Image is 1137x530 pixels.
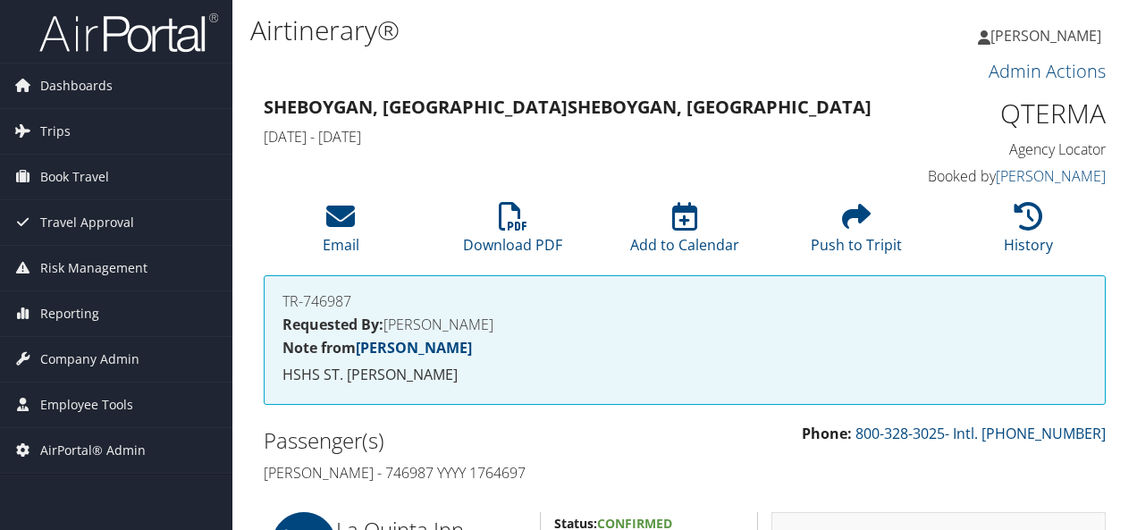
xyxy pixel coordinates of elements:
[40,337,139,382] span: Company Admin
[990,26,1101,46] span: [PERSON_NAME]
[40,291,99,336] span: Reporting
[630,212,739,255] a: Add to Calendar
[282,364,1087,387] p: HSHS ST. [PERSON_NAME]
[463,212,562,255] a: Download PDF
[989,59,1106,83] a: Admin Actions
[264,463,671,483] h4: [PERSON_NAME] - 746987 YYYY 1764697
[855,424,1106,443] a: 800-328-3025- Intl. [PHONE_NUMBER]
[282,338,472,358] strong: Note from
[915,166,1106,186] h4: Booked by
[282,315,383,334] strong: Requested By:
[40,63,113,108] span: Dashboards
[978,9,1119,63] a: [PERSON_NAME]
[282,294,1087,308] h4: TR-746987
[264,127,889,147] h4: [DATE] - [DATE]
[811,212,902,255] a: Push to Tripit
[915,95,1106,132] h1: QTERMA
[40,109,71,154] span: Trips
[264,95,872,119] strong: Sheboygan, [GEOGRAPHIC_DATA] Sheboygan, [GEOGRAPHIC_DATA]
[1004,212,1053,255] a: History
[40,246,147,290] span: Risk Management
[40,428,146,473] span: AirPortal® Admin
[250,12,830,49] h1: Airtinerary®
[996,166,1106,186] a: [PERSON_NAME]
[915,139,1106,159] h4: Agency Locator
[40,200,134,245] span: Travel Approval
[356,338,472,358] a: [PERSON_NAME]
[802,424,852,443] strong: Phone:
[40,383,133,427] span: Employee Tools
[39,12,218,54] img: airportal-logo.png
[40,155,109,199] span: Book Travel
[282,317,1087,332] h4: [PERSON_NAME]
[323,212,359,255] a: Email
[264,425,671,456] h2: Passenger(s)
